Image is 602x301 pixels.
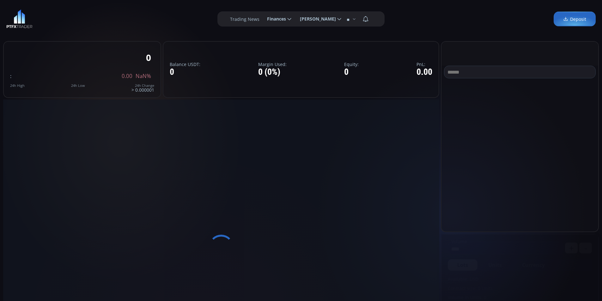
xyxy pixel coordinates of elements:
[417,62,432,67] label: PnL:
[131,84,154,92] div: > 0.000001
[131,84,154,87] div: 24h Change
[170,62,200,67] label: Balance USDT:
[170,67,200,77] div: 0
[10,84,25,87] div: 24h High
[230,16,259,22] label: Trading News
[71,84,85,87] div: 24h Low
[295,13,336,25] span: [PERSON_NAME]
[263,13,286,25] span: Finances
[10,72,11,80] span: :
[136,73,151,79] span: NaN%
[563,16,586,22] span: Deposit
[122,73,132,79] span: 0.00
[258,62,287,67] label: Margin Used:
[344,67,359,77] div: 0
[417,67,432,77] div: 0.00
[554,12,596,27] a: Deposit
[258,67,287,77] div: 0 (0%)
[6,9,33,28] img: LOGO
[146,53,151,63] div: 0
[344,62,359,67] label: Equity:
